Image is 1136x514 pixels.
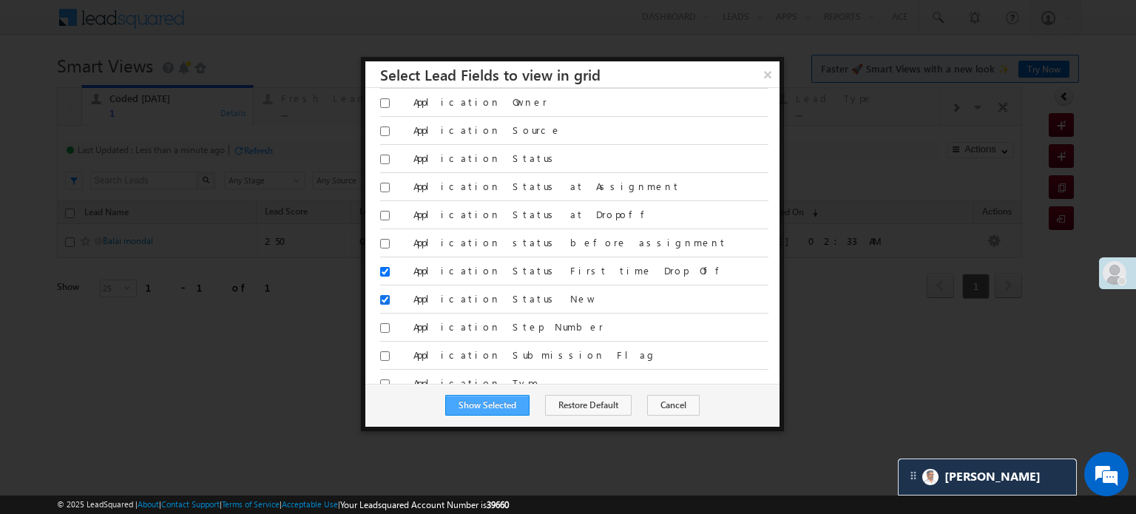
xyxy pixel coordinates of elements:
input: Select/Unselect Column [380,379,390,389]
input: Select/Unselect Column [380,98,390,108]
input: Select/Unselect Column [380,267,390,277]
span: Carter [944,470,1041,484]
label: Application status before assignment [413,236,768,249]
div: Minimize live chat window [243,7,278,43]
div: Chat with us now [77,78,248,97]
label: Application Step Number [413,320,768,334]
a: Terms of Service [222,499,280,509]
input: Select/Unselect Column [380,295,390,305]
input: Select/Unselect Column [380,323,390,333]
a: Contact Support [161,499,220,509]
img: Carter [922,469,939,485]
a: About [138,499,159,509]
img: d_60004797649_company_0_60004797649 [25,78,62,97]
a: Acceptable Use [282,499,338,509]
label: Application Owner [413,95,768,109]
span: Your Leadsquared Account Number is [340,499,509,510]
input: Select/Unselect Column [380,211,390,220]
label: Application Status First time Drop Off [413,264,768,277]
span: 39660 [487,499,509,510]
em: Start Chat [201,402,268,422]
button: Show Selected [445,395,530,416]
label: Application Type [413,376,768,390]
textarea: Type your message and hit 'Enter' [19,137,270,390]
input: Select/Unselect Column [380,239,390,248]
span: © 2025 LeadSquared | | | | | [57,498,509,512]
input: Select/Unselect Column [380,183,390,192]
h3: Select Lead Fields to view in grid [380,61,780,87]
button: × [756,61,780,87]
label: Application Status at Dropoff [413,208,768,221]
input: Select/Unselect Column [380,126,390,136]
label: Application Submission Flag [413,348,768,362]
input: Select/Unselect Column [380,155,390,164]
button: Cancel [647,395,700,416]
div: carter-dragCarter[PERSON_NAME] [898,459,1077,496]
button: Restore Default [545,395,632,416]
img: carter-drag [907,470,919,481]
label: Application Status at Assignment [413,180,768,193]
input: Select/Unselect Column [380,351,390,361]
label: Application Status [413,152,768,165]
label: Application Source [413,124,768,137]
label: Application Status New [413,292,768,305]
